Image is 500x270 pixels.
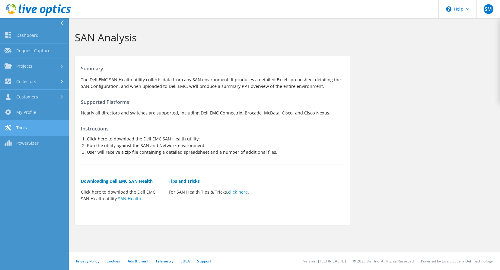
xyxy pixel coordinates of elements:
li: Powered by Live Optics, a Dell Technology [421,259,493,264]
h4: Summary [81,65,344,72]
a: click here [228,189,248,195]
a: SAN Health [118,196,141,201]
li: Version: [TECHNICAL_ID] [303,259,346,264]
p: The Dell EMC SAN Health utility collects data from any SAN environment. It produces a detailed Ex... [81,76,344,90]
svg: \n [446,6,451,12]
h5: Downloading Dell EMC SAN Health [81,178,163,185]
li: © 2025 Dell Inc. All Rights Reserved [353,259,414,264]
h1: SAN Analysis [75,31,491,44]
li: Run the utility against the SAN and Network environment. [87,142,344,149]
a: EULA [180,259,190,264]
span: SM [484,4,493,14]
a: Ads & Email [128,259,148,264]
a: Cookies [107,259,120,264]
a: Telemetry [155,259,173,264]
p: For SAN Health Tips & Tricks, . [169,189,250,195]
p: Click here to download the Dell EMC SAN Health utility: [81,189,163,202]
h4: Instructions [81,125,344,132]
li: User will receive a zip file containing a detailed spreadsheet and a number of additional files. [87,149,344,156]
a: Support [197,259,211,264]
p: Nearly all directors and switches are supported, including Dell EMC Connectrix, Brocade, McData, ... [81,110,344,116]
li: Click here to download the Dell EMC SAN Health utility: [87,136,344,142]
h4: Supported Platforms [81,99,344,105]
a: Privacy Policy [76,259,99,264]
h5: Tips and Tricks [169,178,250,185]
